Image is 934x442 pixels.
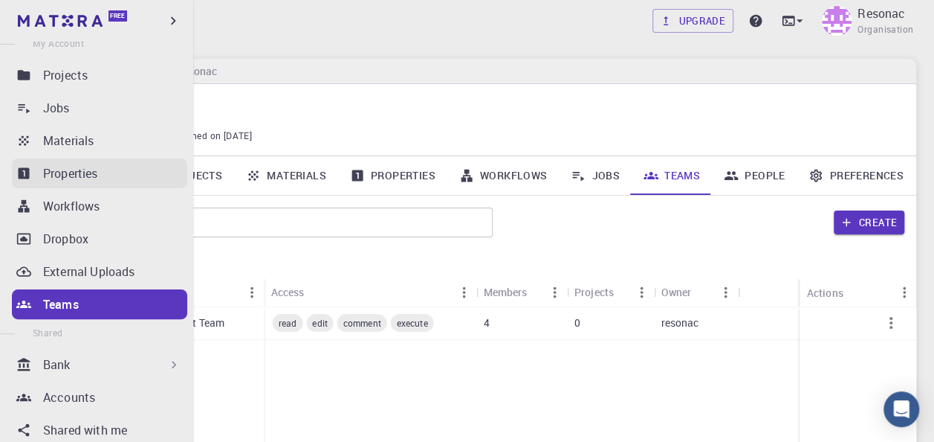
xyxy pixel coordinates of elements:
a: Workflows [12,191,187,221]
a: Workflows [447,156,560,195]
div: Members [476,278,566,307]
a: Accounts [12,382,187,412]
p: Resonac [128,96,892,114]
a: Jobs [12,93,187,123]
p: Properties [43,164,98,182]
div: Open Intercom Messenger [883,391,919,427]
button: Menu [452,281,476,304]
p: 4 [483,316,489,330]
span: My Account [33,37,84,49]
span: comment [337,317,387,330]
div: Actions [800,278,916,307]
span: Organisation [857,22,913,37]
img: Resonac [822,6,852,36]
button: Menu [240,281,264,304]
p: 0 [574,316,580,330]
p: resonac [661,316,698,330]
div: Projects [567,278,653,307]
div: Owner [653,278,737,307]
button: Menu [713,281,737,304]
img: logo [18,15,103,27]
a: Projects [12,60,187,90]
p: Materials [43,132,94,150]
button: Menu [629,281,653,304]
span: execute [391,317,434,330]
button: Create [834,211,904,234]
span: Joined on [DATE] [178,129,252,144]
a: Properties [12,158,187,188]
a: Jobs [559,156,632,195]
p: Accounts [43,388,95,406]
p: Workflows [43,197,100,215]
p: Jobs [43,99,70,117]
p: External Uploads [43,263,134,281]
p: Shared with me [43,421,127,439]
a: Teams [12,289,187,319]
a: Materials [12,126,187,156]
div: Access [271,278,305,307]
button: Menu [543,281,567,304]
span: read [273,317,303,330]
span: サポート [27,10,74,24]
div: Name [143,278,264,307]
a: Dropbox [12,224,187,254]
a: Properties [338,156,447,195]
p: Teams [43,295,79,313]
span: edit [306,317,334,330]
a: External Uploads [12,257,187,286]
span: Shared [33,327,62,339]
p: Resonac [857,4,905,22]
button: Menu [892,281,916,304]
div: Bank [12,350,187,379]
p: Projects [43,66,88,84]
div: Projects [574,278,614,307]
a: People [712,156,797,195]
p: Dropbox [43,230,88,248]
div: Members [483,278,527,307]
p: Bank [43,356,71,374]
a: Teams [632,156,712,195]
a: Materials [234,156,338,195]
button: Upgrade [652,9,733,33]
div: Owner [661,278,691,307]
h6: Resonac [170,63,217,80]
div: Access [264,278,476,307]
div: Actions [807,278,843,307]
a: Preferences [797,156,915,195]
